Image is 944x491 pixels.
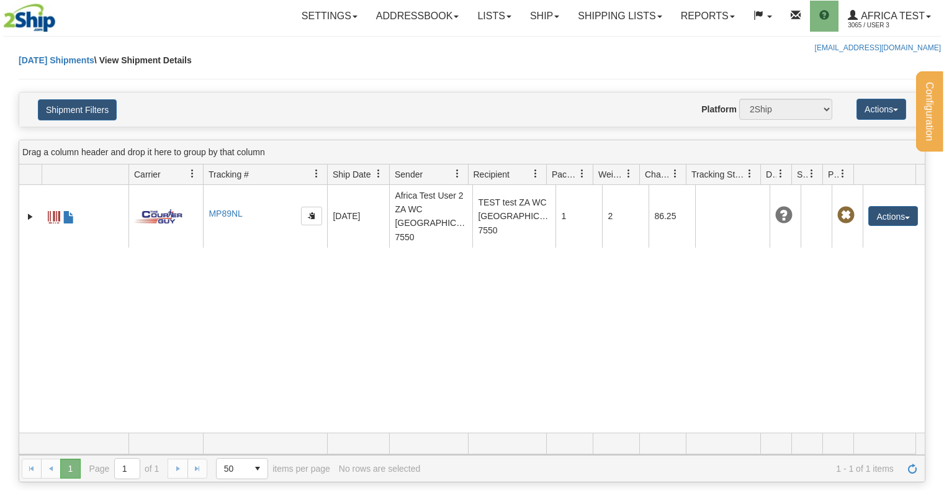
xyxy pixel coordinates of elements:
span: 50 [224,462,240,475]
a: Ship [521,1,569,32]
span: Ship Date [333,168,371,181]
span: Charge [645,168,671,181]
a: Sender filter column settings [447,163,468,184]
a: [DATE] Shipments [19,55,94,65]
button: Shipment Filters [38,99,117,120]
a: Expand [24,210,37,223]
a: Charge filter column settings [665,163,686,184]
a: Addressbook [367,1,469,32]
input: Page 1 [115,459,140,479]
span: items per page [216,458,330,479]
span: select [248,459,267,479]
td: 1 [555,185,602,248]
span: Recipient [474,168,510,181]
a: Settings [292,1,367,32]
span: 1 - 1 of 1 items [429,464,894,474]
a: [EMAIL_ADDRESS][DOMAIN_NAME] [815,43,941,52]
a: Tracking # filter column settings [306,163,327,184]
span: Shipment Issues [797,168,807,181]
span: Carrier [134,168,161,181]
span: Tracking # [209,168,249,181]
a: Refresh [902,459,922,479]
span: Weight [598,168,624,181]
span: Unknown [775,207,793,224]
a: Reports [672,1,744,32]
span: Page sizes drop down [216,458,268,479]
a: Online Payment Invoice [63,205,75,225]
a: Delivery Status filter column settings [770,163,791,184]
td: Africa Test User 2 ZA WC [GEOGRAPHIC_DATA] 7550 [389,185,472,248]
label: Platform [701,103,737,115]
a: Ship Date filter column settings [368,163,389,184]
a: Shipment Issues filter column settings [801,163,822,184]
span: Sender [395,168,423,181]
button: Actions [868,206,918,226]
a: Weight filter column settings [618,163,639,184]
span: Page 1 [60,459,80,479]
button: Configuration [916,71,943,151]
span: Tracking Status [691,168,745,181]
span: \ View Shipment Details [94,55,192,65]
a: Africa Test 3065 / User 3 [838,1,940,32]
a: Shipping lists [569,1,671,32]
span: Pickup Status [828,168,838,181]
a: Lists [468,1,520,32]
a: MP89NL [209,209,242,218]
span: Africa Test [858,11,925,21]
td: TEST test ZA WC [GEOGRAPHIC_DATA] 7550 [472,185,555,248]
a: Label [48,205,60,225]
img: logo3065.jpg [3,3,56,35]
a: Carrier filter column settings [182,163,203,184]
td: 2 [602,185,649,248]
a: Tracking Status filter column settings [739,163,760,184]
span: Packages [552,168,578,181]
a: Pickup Status filter column settings [832,163,853,184]
td: 86.25 [649,185,695,248]
span: 3065 / User 3 [848,19,941,32]
span: Delivery Status [766,168,776,181]
span: Page of 1 [89,458,160,479]
img: 202 - Courier Guy [134,209,182,224]
div: grid grouping header [19,140,925,164]
a: Recipient filter column settings [525,163,546,184]
td: [DATE] [327,185,389,248]
span: Pickup Not Assigned [837,207,855,224]
div: No rows are selected [339,464,421,474]
button: Copy to clipboard [301,207,322,225]
a: Packages filter column settings [572,163,593,184]
button: Actions [856,99,906,120]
